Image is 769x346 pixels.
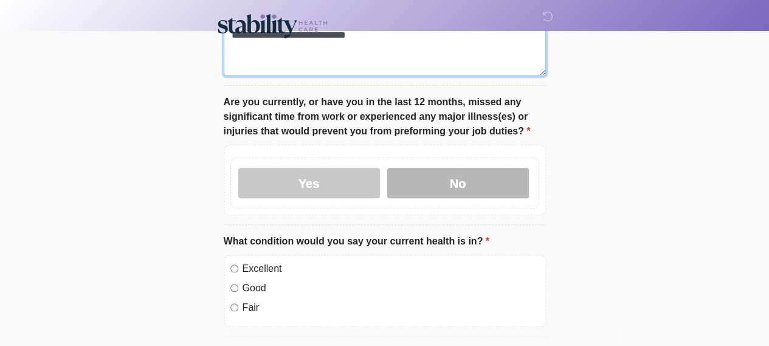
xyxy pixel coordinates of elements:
[224,95,546,139] label: Are you currently, or have you in the last 12 months, missed any significant time from work or ex...
[212,9,333,40] img: Stability Healthcare Logo
[238,168,380,198] label: Yes
[230,284,238,292] input: Good
[224,234,489,249] label: What condition would you say your current health is in?
[230,265,238,272] input: Excellent
[243,281,539,296] label: Good
[243,300,539,315] label: Fair
[387,168,529,198] label: No
[230,303,238,311] input: Fair
[243,261,539,276] label: Excellent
